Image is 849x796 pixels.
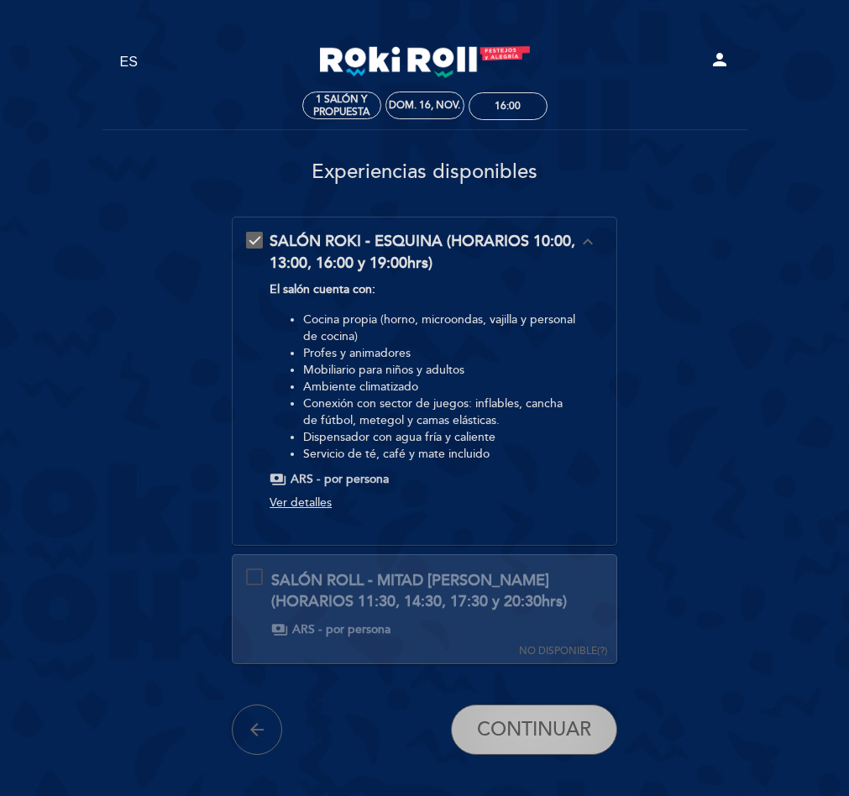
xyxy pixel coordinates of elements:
[303,395,578,429] li: Conexión con sector de juegos: inflables, cancha de fútbol, metegol y camas elásticas.
[451,704,617,755] button: CONTINUAR
[246,231,603,518] md-checkbox: SALÓN ROKI - ESQUINA (HORARIOS 10:00, 13:00, 16:00 y 19:00hrs) expand_less El salón cuenta con:Co...
[303,93,380,118] span: 1 Salón y propuesta
[303,429,578,446] li: Dispensador con agua fría y caliente
[270,471,286,488] span: payments
[519,645,597,657] span: NO DISPONIBLE
[477,718,591,741] span: CONTINUAR
[514,555,612,659] button: NO DISPONIBLE(?)
[495,100,521,113] div: 16:00
[578,232,598,252] i: expand_less
[303,312,578,345] li: Cocina propia (horno, microondas, vajilla y personal de cocina)
[303,446,578,463] li: Servicio de té, café y mate incluido
[247,720,267,740] i: arrow_back
[303,362,578,379] li: Mobiliario para niños y adultos
[292,621,322,638] span: ARS -
[271,570,602,613] div: SALÓN ROLL - MITAD [PERSON_NAME] (HORARIOS 11:30, 14:30, 17:30 y 20:30hrs)
[270,282,375,296] strong: El salón cuenta con:
[232,704,282,755] button: arrow_back
[270,495,332,510] span: Ver detalles
[326,621,390,638] span: por persona
[389,99,460,112] div: dom. 16, nov.
[320,39,530,86] a: Roki Roll
[312,160,537,184] span: Experiencias disponibles
[519,644,607,658] div: (?)
[710,50,730,76] button: person
[270,232,575,272] span: SALÓN ROKI - ESQUINA (HORARIOS 10:00, 13:00, 16:00 y 19:00hrs)
[324,471,389,488] span: por persona
[303,379,578,395] li: Ambiente climatizado
[710,50,730,70] i: person
[271,621,288,638] span: payments
[291,471,320,488] span: ARS -
[573,231,603,253] button: expand_less
[303,345,578,362] li: Profes y animadores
